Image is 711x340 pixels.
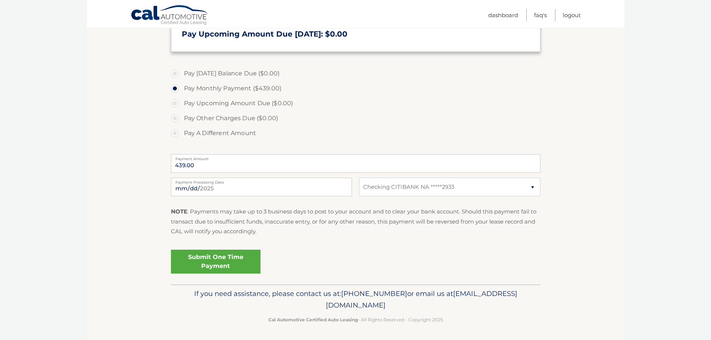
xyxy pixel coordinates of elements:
input: Payment Date [171,178,352,196]
a: Logout [563,9,581,21]
span: [PHONE_NUMBER] [341,289,407,298]
a: FAQ's [534,9,547,21]
label: Payment Processing Date [171,178,352,184]
label: Pay Upcoming Amount Due ($0.00) [171,96,540,111]
label: Payment Amount [171,154,540,160]
input: Payment Amount [171,154,540,173]
strong: Cal Automotive Certified Auto Leasing [268,317,358,322]
label: Pay [DATE] Balance Due ($0.00) [171,66,540,81]
h3: Pay Upcoming Amount Due [DATE]: $0.00 [182,29,530,39]
a: Cal Automotive [131,5,209,26]
p: If you need assistance, please contact us at: or email us at [176,288,536,312]
p: - All Rights Reserved - Copyright 2025 [176,316,536,324]
label: Pay Other Charges Due ($0.00) [171,111,540,126]
strong: NOTE [171,208,187,215]
a: Submit One Time Payment [171,250,261,274]
p: : Payments may take up to 3 business days to post to your account and to clear your bank account.... [171,207,540,236]
a: Dashboard [488,9,518,21]
label: Pay Monthly Payment ($439.00) [171,81,540,96]
label: Pay A Different Amount [171,126,540,141]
